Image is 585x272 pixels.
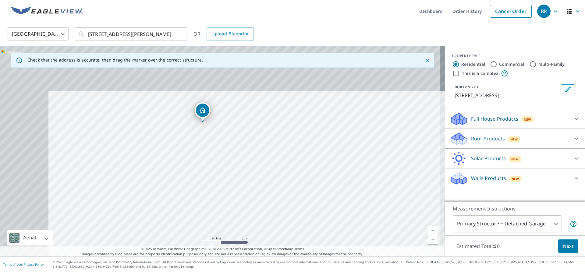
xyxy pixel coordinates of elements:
p: Check that the address is accurate, then drag the marker over the correct structure. [27,57,203,63]
input: Search by address or latitude-longitude [88,26,175,43]
a: Upload Blueprint [207,27,253,41]
div: BR [537,5,551,18]
a: Terms of Use [3,262,22,267]
a: Current Level 19, Zoom Out [428,235,438,244]
span: New [511,157,519,161]
div: Primary Structure + Detached Garage [453,215,562,232]
button: Next [558,239,578,253]
div: Solar ProductsNew [450,151,580,166]
span: Upload Blueprint [211,30,249,38]
a: OpenStreetMap [268,246,293,251]
p: Roof Products [471,135,505,142]
p: Solar Products [471,155,506,162]
img: EV Logo [11,7,83,16]
p: Full House Products [471,115,518,122]
div: Aerial [21,230,38,246]
span: New [510,137,518,142]
div: Walls ProductsNew [450,171,580,185]
p: Measurement Instructions [453,205,577,212]
div: Aerial [7,230,53,246]
span: New [512,176,519,181]
span: Your report will include the primary structure and a detached garage if one exists. [570,220,577,228]
p: Walls Products [471,175,506,182]
label: Commercial [499,61,524,67]
div: Dropped pin, building 1, Residential property, 520 W Kem Rd Marion, IN 46952 [195,102,211,121]
div: Full House ProductsNew [450,111,580,126]
label: Multi-Family [538,61,565,67]
span: © 2025 TomTom, Earthstar Geographics SIO, © 2025 Microsoft Corporation, © [141,246,304,252]
button: Close [424,56,431,64]
a: Privacy Policy [24,262,44,267]
div: [GEOGRAPHIC_DATA] [8,26,69,43]
label: Residential [461,61,485,67]
p: | [3,263,44,266]
a: Terms [294,246,304,251]
div: OR [193,27,254,41]
p: [STREET_ADDRESS] [455,92,558,99]
a: Current Level 19, Zoom In [428,226,438,235]
button: Edit building 1 [561,84,575,94]
div: Roof ProductsNew [450,131,580,146]
span: New [524,117,531,122]
a: Cancel Order [490,5,532,18]
p: © 2025 Eagle View Technologies, Inc. and Pictometry International Corp. All Rights Reserved. Repo... [53,260,582,269]
label: This is a complex [462,70,498,76]
p: BUILDING ID [455,84,478,90]
span: Next [563,242,573,250]
div: PROPERTY TYPE [452,53,578,59]
p: Estimated Total: $0 [452,239,505,253]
